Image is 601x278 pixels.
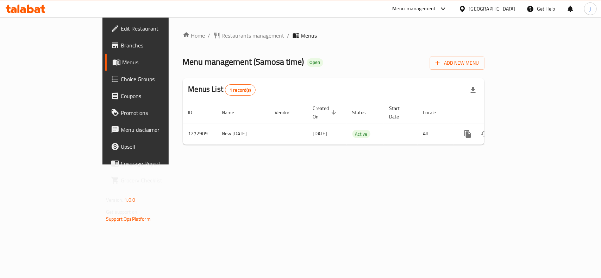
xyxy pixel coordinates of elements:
[225,84,256,96] div: Total records count
[124,195,135,205] span: 1.0.0
[121,75,197,83] span: Choice Groups
[188,84,256,96] h2: Menus List
[469,5,515,13] div: [GEOGRAPHIC_DATA]
[105,172,203,189] a: Grocery Checklist
[307,59,323,65] span: Open
[105,138,203,155] a: Upsell
[121,24,197,33] span: Edit Restaurant
[222,108,244,117] span: Name
[105,71,203,88] a: Choice Groups
[217,123,269,144] td: New [DATE]
[188,108,202,117] span: ID
[121,92,197,100] span: Coupons
[454,102,533,123] th: Actions
[183,54,304,70] span: Menu management ( Samosa time )
[105,20,203,37] a: Edit Restaurant
[352,130,370,138] span: Active
[106,207,138,216] span: Get support on:
[384,123,418,144] td: -
[423,108,445,117] span: Locale
[459,125,476,142] button: more
[121,109,197,117] span: Promotions
[287,31,290,40] li: /
[183,31,484,40] nav: breadcrumb
[418,123,454,144] td: All
[121,159,197,168] span: Coverage Report
[301,31,317,40] span: Menus
[106,195,123,205] span: Version:
[105,121,203,138] a: Menu disclaimer
[105,54,203,71] a: Menus
[122,58,197,66] span: Menus
[105,88,203,104] a: Coupons
[121,176,197,185] span: Grocery Checklist
[275,108,299,117] span: Vendor
[105,155,203,172] a: Coverage Report
[121,41,197,50] span: Branches
[121,125,197,134] span: Menu disclaimer
[106,214,151,224] a: Support.OpsPlatform
[313,104,338,121] span: Created On
[222,31,284,40] span: Restaurants management
[393,5,436,13] div: Menu-management
[121,142,197,151] span: Upsell
[389,104,409,121] span: Start Date
[590,5,591,13] span: j
[183,102,533,145] table: enhanced table
[307,58,323,67] div: Open
[105,104,203,121] a: Promotions
[476,125,493,142] button: Change Status
[313,129,327,138] span: [DATE]
[105,37,203,54] a: Branches
[352,108,375,117] span: Status
[436,59,479,67] span: Add New Menu
[208,31,211,40] li: /
[430,57,484,70] button: Add New Menu
[225,87,255,93] span: 1 record(s)
[465,82,482,98] div: Export file
[213,31,284,40] a: Restaurants management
